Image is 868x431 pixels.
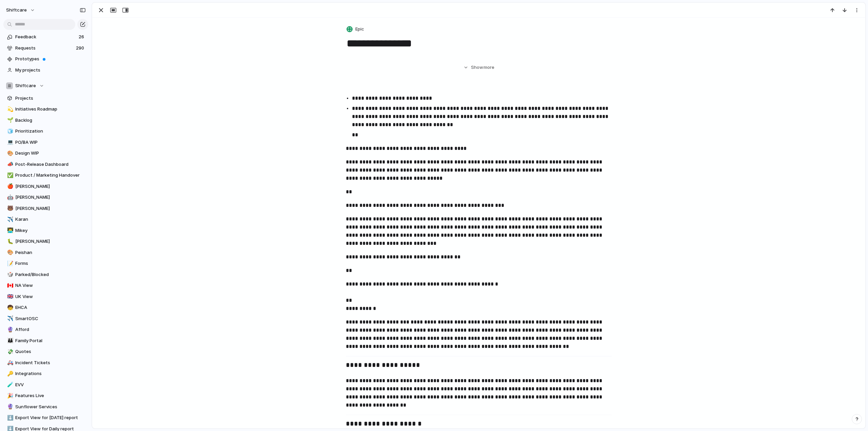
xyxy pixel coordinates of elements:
button: 🐛 [6,238,13,245]
span: Peishan [15,249,86,256]
span: [PERSON_NAME] [15,238,86,245]
span: Family Portal [15,337,86,344]
div: 🐻 [7,204,12,212]
a: 💻PO/BA WIP [3,137,88,148]
span: 290 [76,45,85,52]
div: 🎨 [7,150,12,157]
button: 📣 [6,161,13,168]
a: Prototypes [3,54,88,64]
span: Forms [15,260,86,267]
div: 💸 [7,348,12,356]
button: 👪 [6,337,13,344]
a: 👪Family Portal [3,336,88,346]
div: 🔑Integrations [3,369,88,379]
button: 🍎 [6,183,13,190]
div: 🐻[PERSON_NAME] [3,203,88,214]
div: ✈️Karan [3,214,88,224]
a: ⬇️Export View for [DATE] report [3,413,88,423]
span: Karan [15,216,86,223]
button: ⬇️ [6,414,13,421]
div: 🍎[PERSON_NAME] [3,181,88,192]
button: 🎨 [6,249,13,256]
button: 🎨 [6,150,13,157]
span: Design WIP [15,150,86,157]
button: Shiftcare [3,81,88,91]
span: Prioritization [15,128,86,135]
div: 🇬🇧 [7,293,12,300]
span: Product / Marketing Handover [15,172,86,179]
div: 🇨🇦 [7,282,12,290]
div: ✈️ [7,315,12,322]
span: 26 [79,34,85,40]
div: 🐛 [7,238,12,246]
span: [PERSON_NAME] [15,194,86,201]
div: 📝 [7,260,12,268]
a: ✅Product / Marketing Handover [3,170,88,180]
button: 💻 [6,139,13,146]
button: 🚑 [6,359,13,366]
span: [PERSON_NAME] [15,183,86,190]
span: Incident Tickets [15,359,86,366]
button: ✅ [6,172,13,179]
button: 🌱 [6,117,13,124]
div: 🔮 [7,403,12,411]
a: Feedback26 [3,32,88,42]
div: 👨‍💻 [7,227,12,234]
button: 🎲 [6,271,13,278]
span: SmartOSC [15,315,86,322]
a: 🎲Parked/Blocked [3,270,88,280]
a: 🧊Prioritization [3,126,88,136]
button: ✈️ [6,216,13,223]
a: Requests290 [3,43,88,53]
div: 🔑 [7,370,12,378]
div: 💫 [7,105,12,113]
button: 🧒 [6,304,13,311]
a: 🇨🇦NA View [3,280,88,291]
button: 🇬🇧 [6,293,13,300]
button: 💫 [6,106,13,113]
span: Parked/Blocked [15,271,86,278]
div: ⬇️ [7,414,12,422]
span: Features Live [15,392,86,399]
span: Initiatives Roadmap [15,106,86,113]
button: Epic [345,24,366,34]
a: 💸Quotes [3,347,88,357]
a: 👨‍💻Mikey [3,226,88,236]
a: 🐛[PERSON_NAME] [3,236,88,247]
span: Epic [355,26,364,33]
span: Sunflower Services [15,404,86,410]
a: 📝Forms [3,258,88,269]
a: 🧒EHCA [3,302,88,313]
span: [PERSON_NAME] [15,205,86,212]
button: 🇨🇦 [6,282,13,289]
div: 🎨 [7,249,12,256]
span: Requests [15,45,74,52]
span: Shiftcare [15,82,36,89]
div: 🧊 [7,128,12,135]
div: 🎲 [7,271,12,278]
button: shiftcare [3,5,39,16]
a: 🧪EVV [3,380,88,390]
div: 👪 [7,337,12,345]
div: 🔮Afford [3,325,88,335]
button: 📝 [6,260,13,267]
span: shiftcare [6,7,27,14]
button: 👨‍💻 [6,227,13,234]
span: Integrations [15,370,86,377]
a: 🎨Peishan [3,248,88,258]
button: 🤖 [6,194,13,201]
div: 🧪 [7,381,12,389]
div: 🍎 [7,182,12,190]
a: 🤖[PERSON_NAME] [3,192,88,202]
a: 🎉Features Live [3,391,88,401]
span: Mikey [15,227,86,234]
